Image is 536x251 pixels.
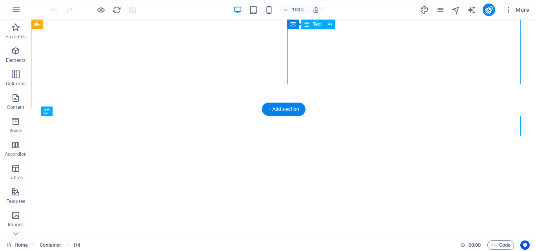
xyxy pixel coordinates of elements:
[74,240,80,250] span: Click to select. Double-click to edit
[40,240,62,250] span: Click to select. Double-click to edit
[40,240,80,250] nav: breadcrumb
[96,5,106,14] button: Click here to leave preview mode and continue editing
[505,6,529,14] span: More
[112,5,121,14] i: Reload page
[501,4,532,16] button: More
[312,6,319,13] i: On resize automatically adjust zoom level to fit chosen device.
[9,128,22,134] p: Boxes
[112,5,121,14] button: reload
[451,5,460,14] i: Navigator
[420,5,429,14] button: design
[469,240,481,250] span: 00 00
[520,240,530,250] button: Usercentrics
[7,104,24,110] p: Content
[451,5,461,14] button: navigator
[474,242,475,248] span: :
[313,22,322,27] span: Text
[280,5,308,14] button: 100%
[9,175,23,181] p: Tables
[420,5,429,14] i: Design (Ctrl+Alt+Y)
[436,5,445,14] button: pages
[6,57,26,63] p: Elements
[487,240,514,250] button: Code
[292,5,304,14] h6: 100%
[460,240,481,250] h6: Session time
[436,5,445,14] i: Pages (Ctrl+Alt+S)
[467,5,476,14] button: text_generator
[6,81,26,87] p: Columns
[8,222,24,228] p: Images
[483,4,495,16] button: publish
[5,151,27,157] p: Accordion
[6,240,28,250] a: Click to cancel selection. Double-click to open Pages
[484,5,493,14] i: Publish
[6,198,25,204] p: Features
[467,5,476,14] i: AI Writer
[5,34,26,40] p: Favorites
[262,103,306,116] div: + Add section
[491,240,510,250] span: Code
